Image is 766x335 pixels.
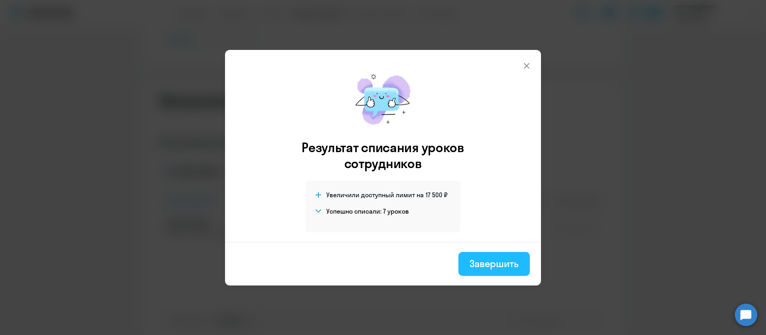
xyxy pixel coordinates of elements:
h4: Успешно списали: 7 уроков [326,207,409,216]
span: 17 500 ₽ [426,190,448,199]
div: Завершить [470,257,519,270]
button: Завершить [458,252,530,276]
h3: Результат списания уроков сотрудников [291,139,475,171]
span: Увеличили доступный лимит на [326,190,424,199]
img: mirage-message.png [347,66,419,133]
